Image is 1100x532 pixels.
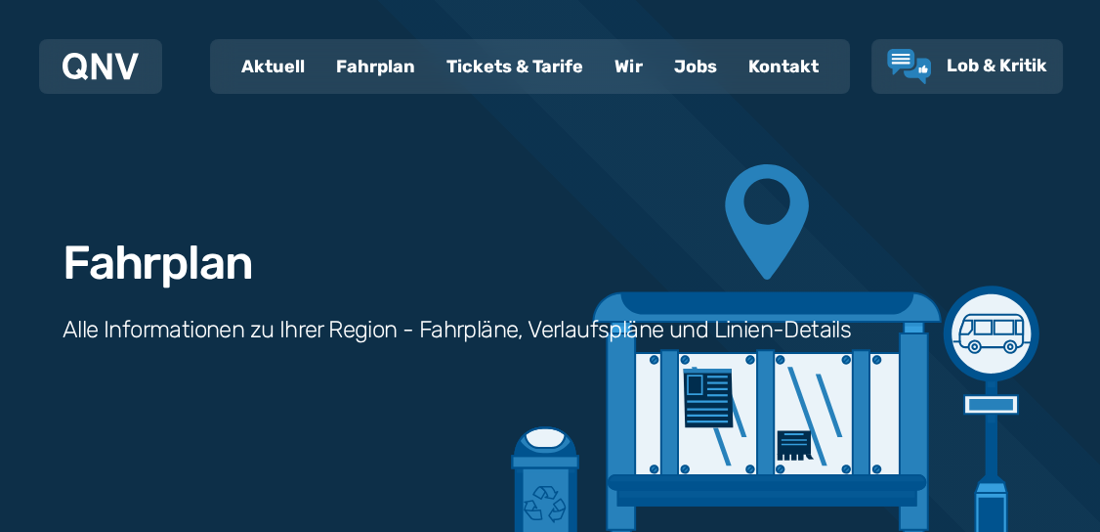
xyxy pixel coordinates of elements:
a: Aktuell [226,41,320,92]
h1: Fahrplan [63,240,252,287]
span: Lob & Kritik [947,55,1047,76]
a: Fahrplan [320,41,431,92]
img: QNV Logo [63,53,139,80]
a: QNV Logo [63,47,139,86]
a: Tickets & Tarife [431,41,599,92]
h3: Alle Informationen zu Ihrer Region - Fahrpläne, Verlaufspläne und Linien-Details [63,314,851,345]
a: Kontakt [733,41,834,92]
a: Wir [599,41,658,92]
a: Jobs [658,41,733,92]
a: Lob & Kritik [887,49,1047,84]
